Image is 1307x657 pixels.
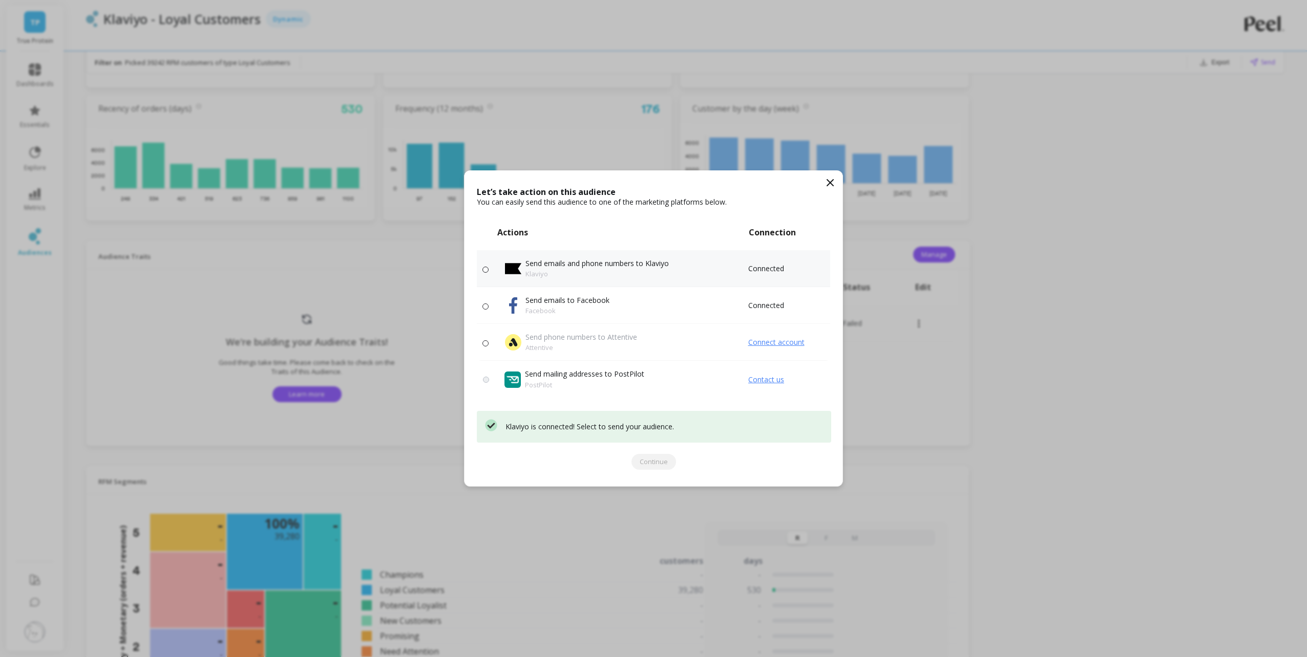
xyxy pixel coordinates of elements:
[525,380,644,390] span: PostPilot
[525,342,637,353] p: Attentive
[525,305,609,316] p: Facebook
[748,337,830,347] a: Connect account
[748,375,784,385] span: Contact us
[748,300,830,311] p: Connected
[477,187,830,197] p: Let’s take action on this audience
[525,269,669,279] p: Klaviyo
[525,369,644,379] span: Send mailing addresses to PostPilot
[748,264,830,274] p: Connected
[497,214,748,250] th: Actions
[477,197,830,207] p: You can easily send this audience to one of the marketing platforms below.
[504,371,521,388] img: svg+xml;base64,PHN2ZyB3aWR0aD0iMzQyIiBoZWlnaHQ9IjM0MiIgdmlld0JveD0iMCAwIDM0MiAzNDIiIGZpbGw9Im5vbm...
[525,332,637,342] p: Send phone numbers to Attentive
[505,422,674,432] p: Klaviyo is connected! Select to send your audience.
[748,214,830,250] th: Connection
[525,295,609,305] p: Send emails to Facebook
[525,258,669,269] p: Send emails and phone numbers to Klaviyo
